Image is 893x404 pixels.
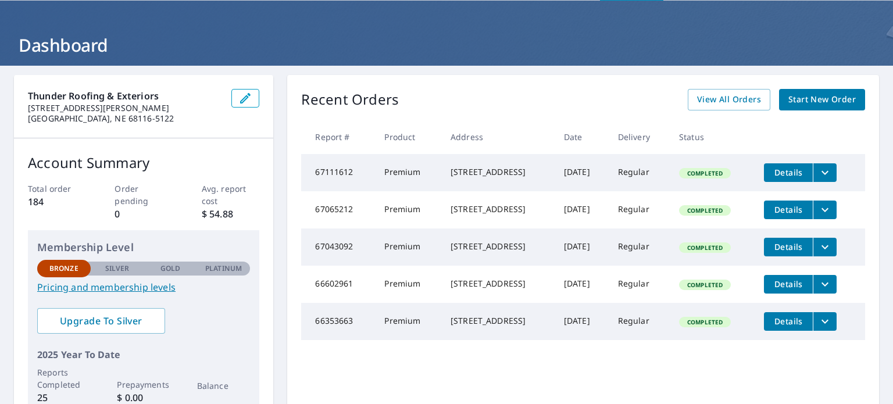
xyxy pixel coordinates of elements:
[28,89,222,103] p: Thunder Roofing & Exteriors
[28,103,222,113] p: [STREET_ADDRESS][PERSON_NAME]
[47,314,156,327] span: Upgrade To Silver
[205,263,242,274] p: Platinum
[49,263,78,274] p: Bronze
[301,154,375,191] td: 67111612
[375,266,441,303] td: Premium
[680,244,730,252] span: Completed
[555,120,609,154] th: Date
[117,378,170,391] p: Prepayments
[441,120,555,154] th: Address
[301,89,399,110] p: Recent Orders
[197,380,251,392] p: Balance
[105,263,130,274] p: Silver
[555,154,609,191] td: [DATE]
[451,241,545,252] div: [STREET_ADDRESS]
[375,120,441,154] th: Product
[813,275,837,294] button: filesDropdownBtn-66602961
[609,303,670,340] td: Regular
[697,92,761,107] span: View All Orders
[609,266,670,303] td: Regular
[451,166,545,178] div: [STREET_ADDRESS]
[37,366,91,391] p: Reports Completed
[202,183,260,207] p: Avg. report cost
[28,183,86,195] p: Total order
[680,318,730,326] span: Completed
[764,238,813,256] button: detailsBtn-67043092
[779,89,865,110] a: Start New Order
[202,207,260,221] p: $ 54.88
[771,241,806,252] span: Details
[160,263,180,274] p: Gold
[375,303,441,340] td: Premium
[813,201,837,219] button: filesDropdownBtn-67065212
[451,278,545,289] div: [STREET_ADDRESS]
[771,204,806,215] span: Details
[28,195,86,209] p: 184
[813,163,837,182] button: filesDropdownBtn-67111612
[451,315,545,327] div: [STREET_ADDRESS]
[813,238,837,256] button: filesDropdownBtn-67043092
[788,92,856,107] span: Start New Order
[115,183,173,207] p: Order pending
[375,228,441,266] td: Premium
[771,278,806,289] span: Details
[375,191,441,228] td: Premium
[28,152,259,173] p: Account Summary
[37,280,250,294] a: Pricing and membership levels
[771,167,806,178] span: Details
[555,191,609,228] td: [DATE]
[301,266,375,303] td: 66602961
[14,33,879,57] h1: Dashboard
[609,228,670,266] td: Regular
[680,169,730,177] span: Completed
[764,275,813,294] button: detailsBtn-66602961
[375,154,441,191] td: Premium
[115,207,173,221] p: 0
[37,239,250,255] p: Membership Level
[609,191,670,228] td: Regular
[555,228,609,266] td: [DATE]
[301,303,375,340] td: 66353663
[555,266,609,303] td: [DATE]
[688,89,770,110] a: View All Orders
[37,308,165,334] a: Upgrade To Silver
[451,203,545,215] div: [STREET_ADDRESS]
[680,281,730,289] span: Completed
[555,303,609,340] td: [DATE]
[609,120,670,154] th: Delivery
[764,163,813,182] button: detailsBtn-67111612
[764,201,813,219] button: detailsBtn-67065212
[37,348,250,362] p: 2025 Year To Date
[670,120,755,154] th: Status
[301,120,375,154] th: Report #
[813,312,837,331] button: filesDropdownBtn-66353663
[764,312,813,331] button: detailsBtn-66353663
[771,316,806,327] span: Details
[28,113,222,124] p: [GEOGRAPHIC_DATA], NE 68116-5122
[609,154,670,191] td: Regular
[301,191,375,228] td: 67065212
[680,206,730,214] span: Completed
[301,228,375,266] td: 67043092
